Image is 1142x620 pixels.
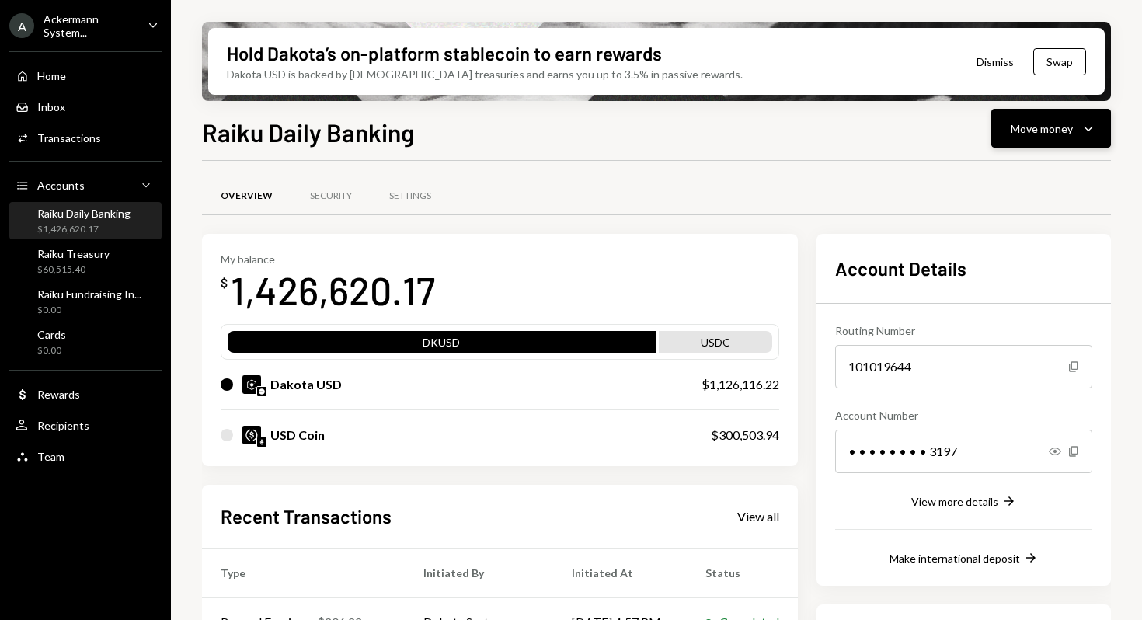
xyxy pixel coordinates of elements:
[9,124,162,152] a: Transactions
[9,283,162,320] a: Raiku Fundraising In...$0.00
[702,375,779,394] div: $1,126,116.22
[9,61,162,89] a: Home
[37,247,110,260] div: Raiku Treasury
[911,493,1017,510] button: View more details
[37,344,66,357] div: $0.00
[202,176,291,216] a: Overview
[1011,120,1073,137] div: Move money
[202,117,415,148] h1: Raiku Daily Banking
[37,419,89,432] div: Recipients
[257,387,266,396] img: base-mainnet
[835,322,1092,339] div: Routing Number
[37,450,64,463] div: Team
[44,12,135,39] div: Ackermann System...
[890,550,1039,567] button: Make international deposit
[371,176,450,216] a: Settings
[310,190,352,203] div: Security
[835,407,1092,423] div: Account Number
[37,131,101,145] div: Transactions
[737,507,779,524] a: View all
[37,69,66,82] div: Home
[737,509,779,524] div: View all
[37,100,65,113] div: Inbox
[659,334,772,356] div: USDC
[37,287,141,301] div: Raiku Fundraising In...
[991,109,1111,148] button: Move money
[9,380,162,408] a: Rewards
[957,44,1033,80] button: Dismiss
[9,171,162,199] a: Accounts
[231,266,435,315] div: 1,426,620.17
[242,375,261,394] img: DKUSD
[9,92,162,120] a: Inbox
[9,202,162,239] a: Raiku Daily Banking$1,426,620.17
[835,345,1092,388] div: 101019644
[37,179,85,192] div: Accounts
[242,426,261,444] img: USDC
[1033,48,1086,75] button: Swap
[687,548,798,597] th: Status
[553,548,687,597] th: Initiated At
[9,442,162,470] a: Team
[221,190,273,203] div: Overview
[221,275,228,291] div: $
[9,13,34,38] div: A
[257,437,266,447] img: ethereum-mainnet
[221,503,392,529] h2: Recent Transactions
[9,411,162,439] a: Recipients
[9,242,162,280] a: Raiku Treasury$60,515.40
[227,66,743,82] div: Dakota USD is backed by [DEMOGRAPHIC_DATA] treasuries and earns you up to 3.5% in passive rewards.
[270,426,325,444] div: USD Coin
[37,263,110,277] div: $60,515.40
[37,223,131,236] div: $1,426,620.17
[911,495,998,508] div: View more details
[270,375,342,394] div: Dakota USD
[835,430,1092,473] div: • • • • • • • • 3197
[9,323,162,361] a: Cards$0.00
[227,40,662,66] div: Hold Dakota’s on-platform stablecoin to earn rewards
[291,176,371,216] a: Security
[711,426,779,444] div: $300,503.94
[228,334,656,356] div: DKUSD
[405,548,553,597] th: Initiated By
[389,190,431,203] div: Settings
[37,388,80,401] div: Rewards
[37,328,66,341] div: Cards
[202,548,405,597] th: Type
[37,304,141,317] div: $0.00
[221,253,435,266] div: My balance
[835,256,1092,281] h2: Account Details
[890,552,1020,565] div: Make international deposit
[37,207,131,220] div: Raiku Daily Banking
